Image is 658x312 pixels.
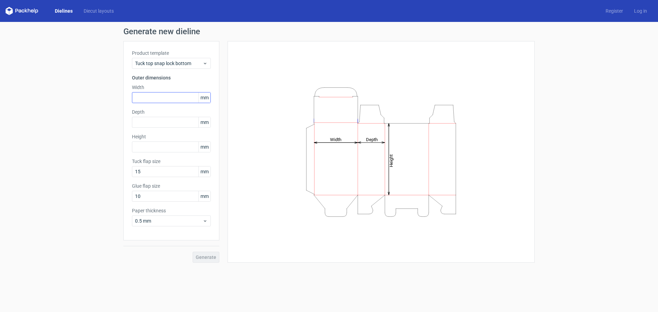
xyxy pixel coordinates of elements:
[198,92,210,103] span: mm
[330,137,341,142] tspan: Width
[132,74,211,81] h3: Outer dimensions
[132,207,211,214] label: Paper thickness
[132,183,211,189] label: Glue flap size
[389,154,394,167] tspan: Height
[132,158,211,165] label: Tuck flap size
[629,8,653,14] a: Log in
[132,50,211,57] label: Product template
[132,109,211,115] label: Depth
[198,142,210,152] span: mm
[135,217,203,224] span: 0.5 mm
[49,8,78,14] a: Dielines
[600,8,629,14] a: Register
[198,166,210,177] span: mm
[132,133,211,140] label: Height
[366,137,378,142] tspan: Depth
[135,60,203,67] span: Tuck top snap lock bottom
[123,27,535,36] h1: Generate new dieline
[198,117,210,127] span: mm
[132,84,211,91] label: Width
[198,191,210,201] span: mm
[78,8,119,14] a: Diecut layouts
